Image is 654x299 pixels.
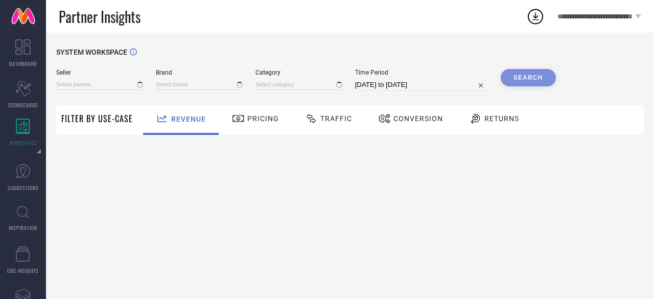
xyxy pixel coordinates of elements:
span: INSPIRATION [9,224,37,232]
input: Select brand [156,79,243,90]
span: Conversion [393,114,443,123]
input: Select category [255,79,342,90]
span: Revenue [171,115,206,123]
span: Returns [484,114,519,123]
span: DASHBOARD [9,60,37,67]
span: CDC INSIGHTS [7,267,39,274]
span: Pricing [247,114,279,123]
span: Category [255,69,342,76]
span: Partner Insights [59,6,141,27]
span: Brand [156,69,243,76]
span: SCORECARDS [8,101,38,109]
span: WORKSPACE [9,139,37,147]
span: Traffic [320,114,352,123]
div: Open download list [526,7,545,26]
span: Filter By Use-Case [61,112,133,125]
span: Time Period [355,69,488,76]
input: Select partner [56,79,143,90]
span: SYSTEM WORKSPACE [56,48,127,56]
span: Seller [56,69,143,76]
input: Select time period [355,79,488,91]
span: SUGGESTIONS [8,184,39,192]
